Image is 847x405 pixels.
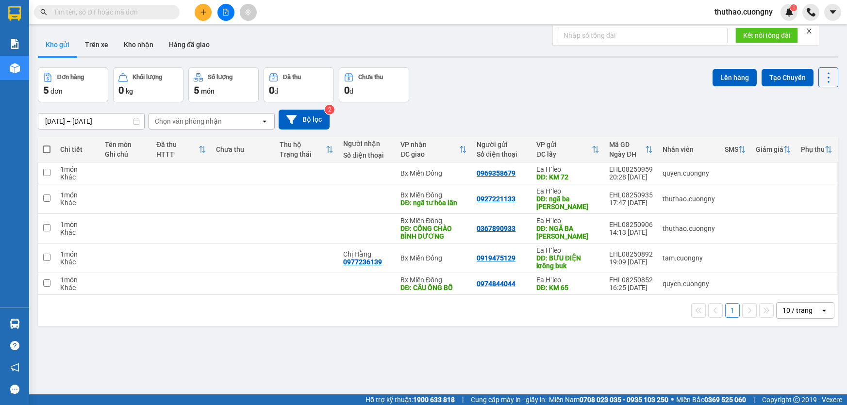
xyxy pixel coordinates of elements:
[720,137,751,162] th: Toggle SortBy
[462,394,464,405] span: |
[536,284,599,292] div: DĐ: KM 65
[400,191,467,199] div: Bx Miền Đông
[400,199,467,207] div: DĐ: ngã tư hòa lân
[536,173,599,181] div: DĐ: KM 72
[188,67,259,102] button: Số lượng5món
[396,137,472,162] th: Toggle SortBy
[753,394,755,405] span: |
[663,280,715,288] div: quyen.cuongny
[806,28,813,34] span: close
[105,150,147,158] div: Ghi chú
[201,87,215,95] span: món
[536,254,599,270] div: DĐ: BƯU ĐIỆN krông buk
[10,341,19,350] span: question-circle
[796,137,837,162] th: Toggle SortBy
[155,116,222,126] div: Chọn văn phòng nhận
[531,137,604,162] th: Toggle SortBy
[60,199,95,207] div: Khác
[60,221,95,228] div: 1 món
[349,87,353,95] span: đ
[261,117,268,125] svg: open
[785,8,794,16] img: icon-new-feature
[222,9,229,16] span: file-add
[663,254,715,262] div: tam.cuongny
[663,169,715,177] div: quyen.cuongny
[400,217,467,225] div: Bx Miền Đông
[400,276,467,284] div: Bx Miền Đông
[245,9,251,16] span: aim
[536,246,599,254] div: Ea H`leo
[400,254,467,262] div: Bx Miền Đông
[536,141,592,148] div: VP gửi
[60,284,95,292] div: Khác
[200,9,207,16] span: plus
[609,141,645,148] div: Mã GD
[704,396,746,404] strong: 0369 525 060
[536,187,599,195] div: Ea H`leo
[609,173,653,181] div: 20:28 [DATE]
[735,28,798,43] button: Kết nối tổng đài
[400,225,467,240] div: DĐ: CỔNG CHÀO BÌNH DƯƠNG
[609,258,653,266] div: 19:09 [DATE]
[264,67,334,102] button: Đã thu0đ
[790,4,797,11] sup: 1
[725,146,738,153] div: SMS
[536,276,599,284] div: Ea H`leo
[53,7,168,17] input: Tìm tên, số ĐT hoặc mã đơn
[743,30,790,41] span: Kết nối tổng đài
[156,150,199,158] div: HTTT
[216,146,270,153] div: Chưa thu
[707,6,781,18] span: thuthao.cuongny
[274,87,278,95] span: đ
[60,146,95,153] div: Chi tiết
[8,6,21,21] img: logo-vxr
[477,254,515,262] div: 0919475129
[471,394,547,405] span: Cung cấp máy in - giấy in:
[756,146,783,153] div: Giảm giá
[269,84,274,96] span: 0
[713,69,757,86] button: Lên hàng
[77,33,116,56] button: Trên xe
[782,306,813,315] div: 10 / trang
[793,396,800,403] span: copyright
[477,169,515,177] div: 0969358679
[118,84,124,96] span: 0
[609,221,653,228] div: EHL08250906
[156,141,199,148] div: Đã thu
[60,173,95,181] div: Khác
[325,105,334,114] sup: 2
[217,4,234,21] button: file-add
[38,33,77,56] button: Kho gửi
[10,39,20,49] img: solution-icon
[477,225,515,232] div: 0367890933
[663,225,715,232] div: thuthao.cuongny
[116,33,161,56] button: Kho nhận
[194,84,199,96] span: 5
[60,276,95,284] div: 1 món
[609,276,653,284] div: EHL08250852
[365,394,455,405] span: Hỗ trợ kỹ thuật:
[824,4,841,21] button: caret-down
[609,191,653,199] div: EHL08250935
[536,225,599,240] div: DĐ: NGÃ BA CHU ĐĂNG
[40,9,47,16] span: search
[38,113,144,129] input: Select a date range.
[536,165,599,173] div: Ea H`leo
[10,63,20,73] img: warehouse-icon
[609,228,653,236] div: 14:13 [DATE]
[343,258,382,266] div: 0977236139
[663,146,715,153] div: Nhân viên
[609,199,653,207] div: 17:47 [DATE]
[126,87,133,95] span: kg
[60,250,95,258] div: 1 món
[343,140,391,147] div: Người nhận
[105,141,147,148] div: Tên món
[807,8,815,16] img: phone-icon
[477,141,527,148] div: Người gửi
[279,110,330,130] button: Bộ lọc
[400,150,459,158] div: ĐC giao
[549,394,668,405] span: Miền Nam
[344,84,349,96] span: 0
[676,394,746,405] span: Miền Bắc
[609,165,653,173] div: EHL08250959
